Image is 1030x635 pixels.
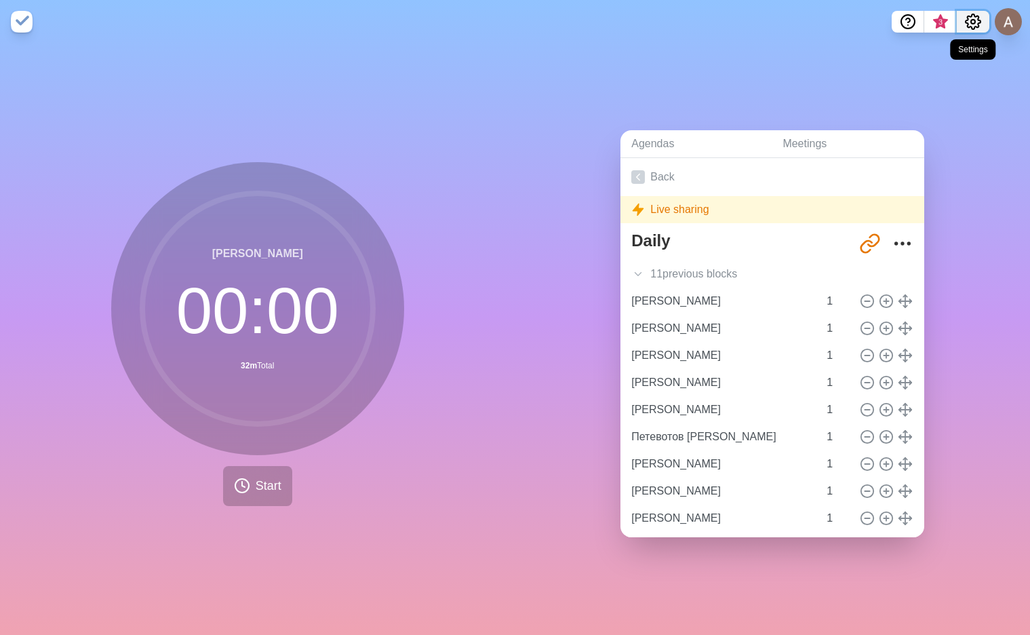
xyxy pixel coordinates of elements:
input: Name [626,288,818,315]
button: Start [223,466,292,506]
input: Mins [821,342,854,369]
button: More [889,230,916,257]
input: Mins [821,505,854,532]
span: s [732,266,737,282]
a: Back [620,158,924,196]
input: Name [626,505,818,532]
button: Help [892,11,924,33]
input: Mins [821,478,854,505]
input: Name [626,478,818,505]
input: Mins [821,396,854,423]
input: Mins [821,532,854,559]
input: Name [626,369,818,396]
div: Live sharing [620,196,924,223]
input: Mins [821,288,854,315]
input: Name [626,342,818,369]
button: Settings [957,11,989,33]
input: Name [626,396,818,423]
span: 3 [935,17,946,28]
input: Mins [821,423,854,450]
button: What’s new [924,11,957,33]
input: Name [626,532,818,559]
span: Start [256,477,281,495]
a: Agendas [620,130,772,158]
input: Name [626,450,818,478]
input: Mins [821,315,854,342]
input: Name [626,315,818,342]
button: Share link [856,230,884,257]
img: timeblocks logo [11,11,33,33]
input: Mins [821,369,854,396]
input: Name [626,423,818,450]
a: Meetings [772,130,924,158]
input: Mins [821,450,854,478]
div: 11 previous block [620,261,924,288]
